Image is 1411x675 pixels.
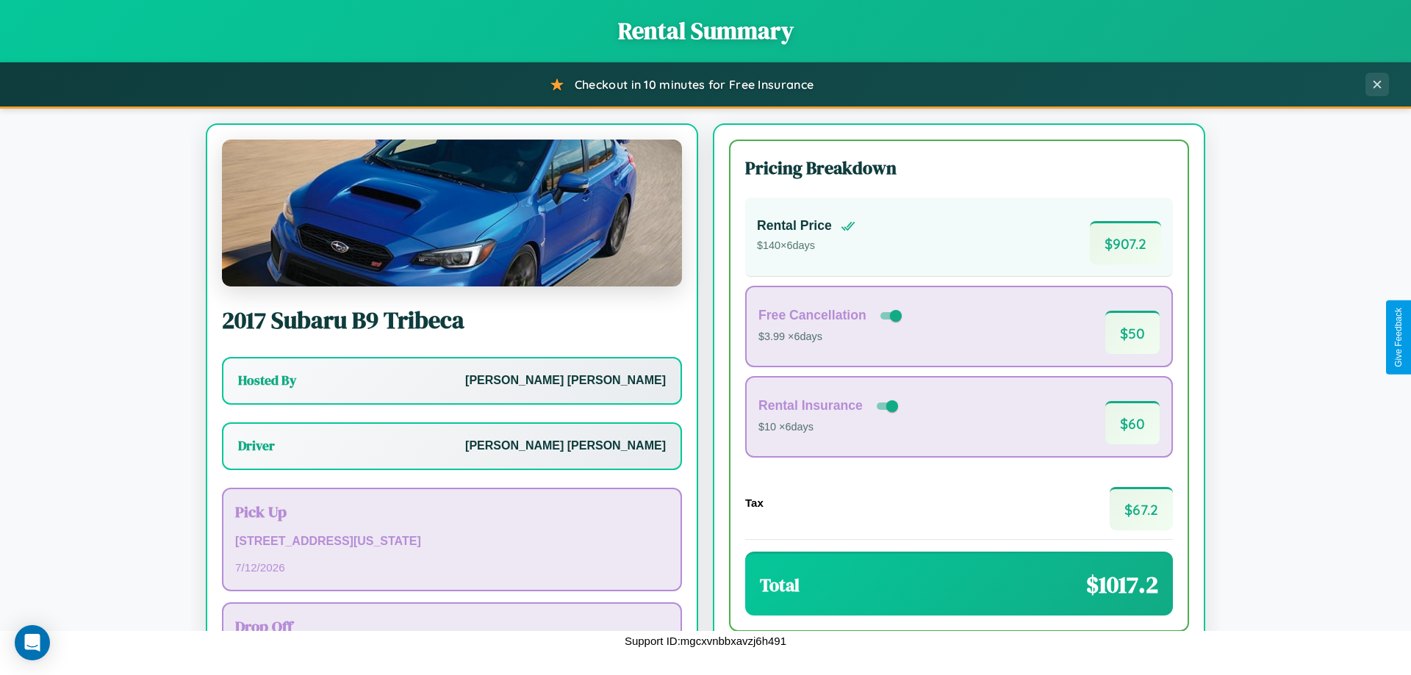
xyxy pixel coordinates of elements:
[575,77,814,92] span: Checkout in 10 minutes for Free Insurance
[758,398,863,414] h4: Rental Insurance
[625,631,786,651] p: Support ID: mgcxvnbbxavzj6h491
[222,140,682,286] img: Subaru B9 Tribeca
[15,625,50,660] div: Open Intercom Messenger
[757,218,832,234] h4: Rental Price
[465,436,666,457] p: [PERSON_NAME] [PERSON_NAME]
[1090,221,1161,264] span: $ 907.2
[758,308,866,323] h4: Free Cancellation
[1105,311,1160,354] span: $ 50
[235,501,669,522] h3: Pick Up
[15,15,1396,47] h1: Rental Summary
[465,370,666,391] p: [PERSON_NAME] [PERSON_NAME]
[760,573,800,597] h3: Total
[235,616,669,637] h3: Drop Off
[757,237,855,256] p: $ 140 × 6 days
[238,372,296,389] h3: Hosted By
[745,156,1173,180] h3: Pricing Breakdown
[235,531,669,552] p: [STREET_ADDRESS][US_STATE]
[758,328,905,347] p: $3.99 × 6 days
[1105,401,1160,444] span: $ 60
[1110,487,1173,530] span: $ 67.2
[222,304,682,336] h2: 2017 Subaru B9 Tribeca
[1393,308,1404,367] div: Give Feedback
[235,557,669,577] p: 7 / 12 / 2026
[1086,568,1158,601] span: $ 1017.2
[745,497,764,509] h4: Tax
[758,418,901,437] p: $10 × 6 days
[238,437,275,455] h3: Driver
